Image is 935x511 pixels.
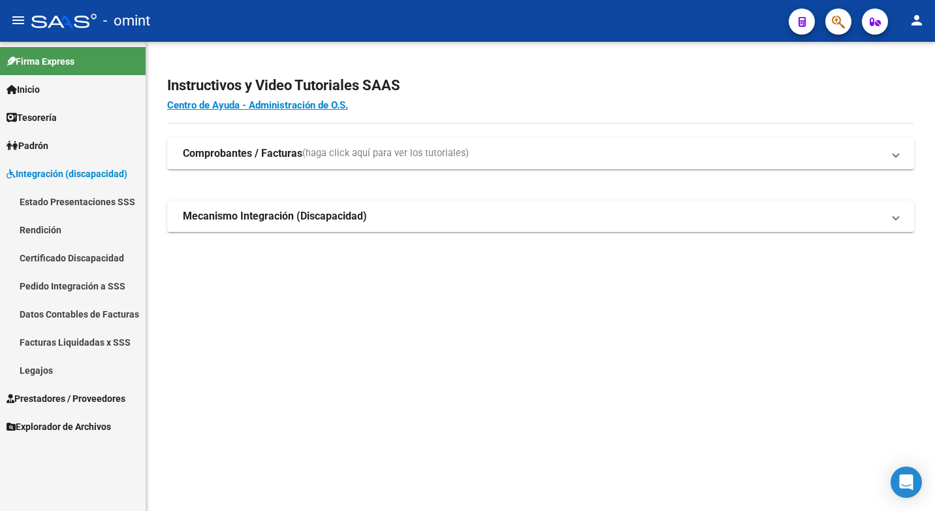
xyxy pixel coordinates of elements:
h2: Instructivos y Video Tutoriales SAAS [167,73,914,98]
mat-icon: menu [10,12,26,28]
mat-icon: person [909,12,925,28]
span: - omint [103,7,150,35]
span: Explorador de Archivos [7,420,111,434]
span: (haga click aquí para ver los tutoriales) [302,146,469,161]
strong: Comprobantes / Facturas [183,146,302,161]
strong: Mecanismo Integración (Discapacidad) [183,209,367,223]
a: Centro de Ayuda - Administración de O.S. [167,99,348,111]
span: Tesorería [7,110,57,125]
mat-expansion-panel-header: Comprobantes / Facturas(haga click aquí para ver los tutoriales) [167,138,914,169]
div: Open Intercom Messenger [891,467,922,498]
mat-expansion-panel-header: Mecanismo Integración (Discapacidad) [167,201,914,232]
span: Integración (discapacidad) [7,167,127,181]
span: Padrón [7,139,48,153]
span: Prestadores / Proveedores [7,391,125,406]
span: Firma Express [7,54,74,69]
span: Inicio [7,82,40,97]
